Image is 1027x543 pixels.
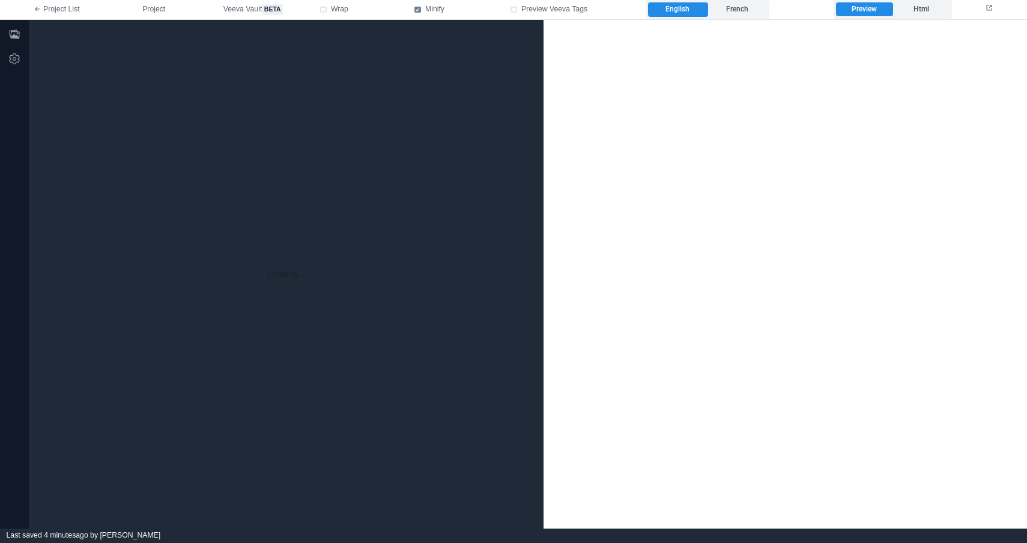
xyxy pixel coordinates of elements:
span: Veeva Vault [223,4,283,15]
label: Preview [836,2,892,17]
span: beta [262,4,283,15]
div: Loading... [29,20,543,529]
span: Preview Veeva Tags [521,4,587,15]
label: English [648,2,707,17]
label: Html [893,2,950,17]
span: Project [142,4,165,15]
iframe: preview [544,20,1027,529]
span: Minify [425,4,444,15]
span: Wrap [331,4,348,15]
label: French [707,2,767,17]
